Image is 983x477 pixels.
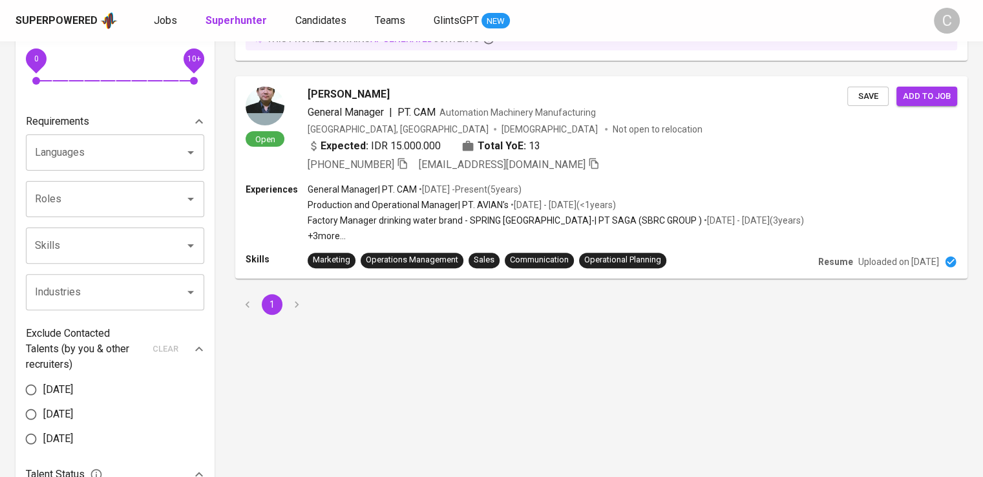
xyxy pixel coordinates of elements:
button: Open [182,190,200,208]
span: General Manager [308,106,384,118]
p: +3 more ... [308,229,804,242]
span: Automation Machinery Manufacturing [439,107,596,118]
span: GlintsGPT [434,14,479,26]
span: NEW [481,15,510,28]
span: [DATE] [43,407,73,422]
b: Expected: [321,138,368,154]
button: Open [182,237,200,255]
span: Jobs [154,14,177,26]
span: 13 [529,138,540,154]
span: PT. CAM [397,106,436,118]
a: Superhunter [206,13,270,29]
div: Requirements [26,109,204,134]
button: Add to job [896,87,957,107]
p: Experiences [246,183,308,196]
div: Exclude Contacted Talents (by you & other recruiters)clear [26,326,204,372]
p: General Manager | PT. CAM [308,183,417,196]
span: AI-generated [370,34,433,44]
p: Production and Operational Manager | PT. AVIAN’s [308,198,509,211]
a: Candidates [295,13,349,29]
img: a53b7768050b1e40ea56438126c08d78.jpg [246,87,284,125]
span: [DEMOGRAPHIC_DATA] [502,123,600,136]
b: Superhunter [206,14,267,26]
div: C [934,8,960,34]
div: Superpowered [16,14,98,28]
button: Open [182,143,200,162]
span: Add to job [903,89,951,104]
a: Teams [375,13,408,29]
b: Total YoE: [478,138,526,154]
p: Skills [246,253,308,266]
div: IDR 15.000.000 [308,138,441,154]
p: Requirements [26,114,89,129]
span: Save [854,89,882,104]
div: Marketing [313,254,350,266]
span: | [389,105,392,120]
a: Jobs [154,13,180,29]
div: [GEOGRAPHIC_DATA], [GEOGRAPHIC_DATA] [308,123,489,136]
span: 0 [34,54,38,63]
p: Exclude Contacted Talents (by you & other recruiters) [26,326,145,372]
p: Uploaded on [DATE] [858,255,939,268]
p: Not open to relocation [613,123,703,136]
div: Operational Planning [584,254,661,266]
p: • [DATE] - Present ( 5 years ) [417,183,522,196]
a: GlintsGPT NEW [434,13,510,29]
span: [PHONE_NUMBER] [308,158,394,171]
p: • [DATE] - [DATE] ( <1 years ) [509,198,616,211]
span: Candidates [295,14,346,26]
div: Sales [474,254,494,266]
nav: pagination navigation [235,294,309,315]
span: 10+ [187,54,200,63]
p: Factory Manager drinking water brand - SPRING [GEOGRAPHIC_DATA]- | PT SAGA (SBRC GROUP ) [308,214,702,227]
button: page 1 [262,294,282,315]
span: [DATE] [43,431,73,447]
div: Operations Management [366,254,458,266]
a: Open[PERSON_NAME]General Manager|PT. CAMAutomation Machinery Manufacturing[GEOGRAPHIC_DATA], [GEO... [235,76,967,279]
span: [EMAIL_ADDRESS][DOMAIN_NAME] [419,158,586,171]
button: Save [847,87,889,107]
button: Open [182,283,200,301]
img: app logo [100,11,118,30]
p: Resume [818,255,853,268]
a: Superpoweredapp logo [16,11,118,30]
span: [PERSON_NAME] [308,87,390,102]
span: [DATE] [43,382,73,397]
span: Teams [375,14,405,26]
div: Communication [510,254,569,266]
span: Open [250,134,280,145]
p: • [DATE] - [DATE] ( 3 years ) [702,214,804,227]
